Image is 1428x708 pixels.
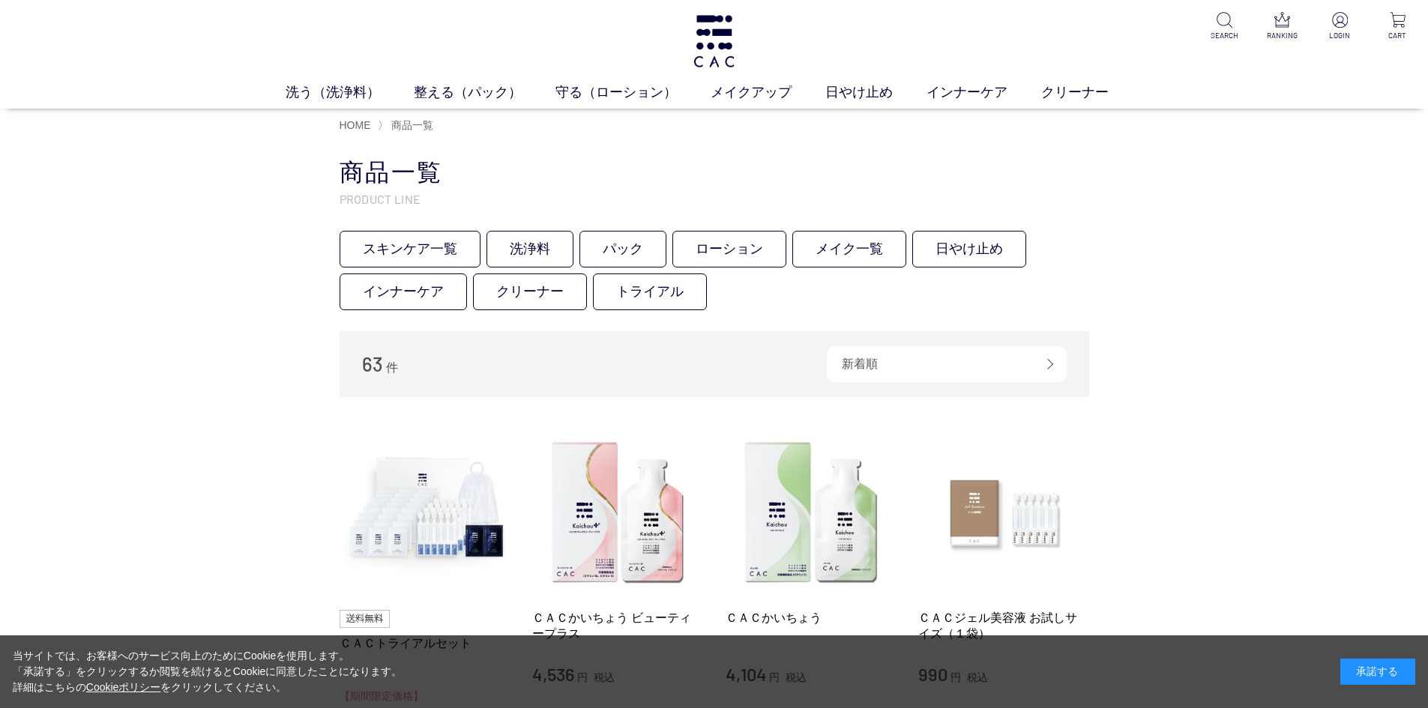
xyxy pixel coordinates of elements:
p: RANKING [1264,30,1301,41]
p: LOGIN [1322,30,1358,41]
a: トライアル [593,273,707,310]
a: スキンケア一覧 [340,231,480,267]
a: クリーナー [1041,82,1142,103]
li: 〉 [378,118,437,133]
a: Cookieポリシー [86,681,161,693]
span: 商品一覧 [391,119,433,131]
div: 新着順 [827,346,1067,382]
span: 件 [386,361,398,374]
img: ＣＡＣトライアルセット [340,427,510,598]
a: RANKING [1264,12,1301,41]
p: CART [1379,30,1416,41]
a: CART [1379,12,1416,41]
h1: 商品一覧 [340,157,1089,189]
a: メイクアップ [711,82,825,103]
p: PRODUCT LINE [340,191,1089,207]
a: インナーケア [927,82,1041,103]
a: SEARCH [1206,12,1243,41]
img: ＣＡＣかいちょう ビューティープラス [532,427,703,598]
img: 送料無料 [340,610,391,628]
a: ＣＡＣジェル美容液 お試しサイズ（１袋） [918,610,1089,642]
div: 承諾する [1340,659,1415,685]
a: LOGIN [1322,12,1358,41]
a: 守る（ローション） [555,82,711,103]
a: ローション [672,231,786,267]
a: 洗う（洗浄料） [286,82,414,103]
img: logo [691,15,737,67]
a: HOME [340,119,371,131]
div: 当サイトでは、お客様へのサービス向上のためにCookieを使用します。 「承諾する」をクリックするか閲覧を続けるとCookieに同意したことになります。 詳細はこちらの をクリックしてください。 [13,648,403,695]
a: 洗浄料 [486,231,573,267]
a: ＣＡＣかいちょう ビューティープラス [532,610,703,642]
a: 日やけ止め [912,231,1026,267]
a: 日やけ止め [825,82,927,103]
p: SEARCH [1206,30,1243,41]
span: 63 [362,352,383,375]
a: クリーナー [473,273,587,310]
a: 整える（パック） [414,82,555,103]
img: ＣＡＣかいちょう [726,427,897,598]
a: ＣＡＣかいちょう [726,610,897,626]
a: メイク一覧 [792,231,906,267]
a: 商品一覧 [388,119,433,131]
a: インナーケア [340,273,467,310]
a: パック [579,231,666,267]
img: ＣＡＣジェル美容液 お試しサイズ（１袋） [918,427,1089,598]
